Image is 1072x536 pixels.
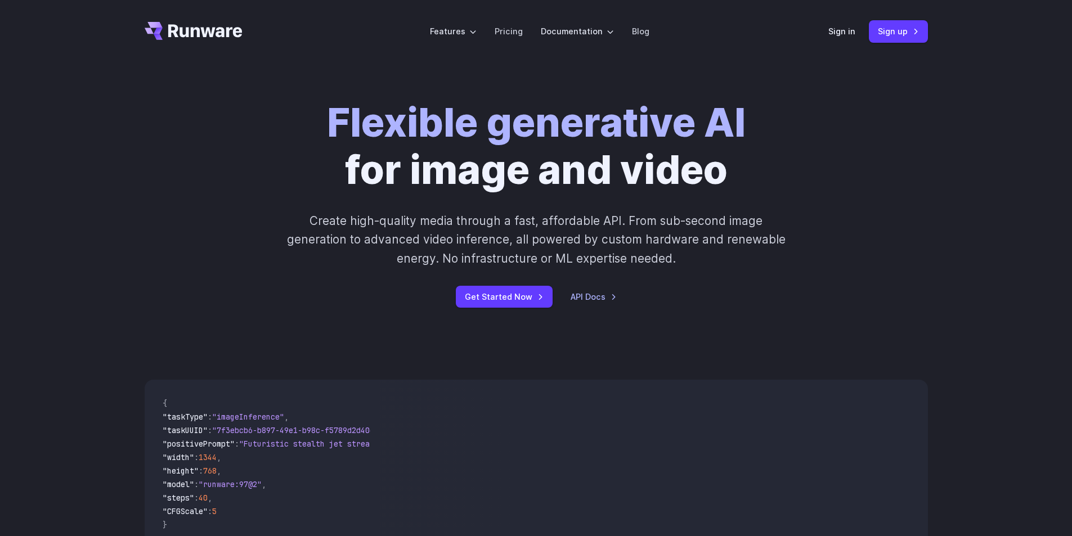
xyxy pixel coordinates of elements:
[632,25,649,38] a: Blog
[869,20,928,42] a: Sign up
[212,412,284,422] span: "imageInference"
[217,452,221,462] span: ,
[208,493,212,503] span: ,
[208,412,212,422] span: :
[163,452,194,462] span: "width"
[163,506,208,516] span: "CFGScale"
[327,98,746,146] strong: Flexible generative AI
[327,99,746,193] h1: for image and video
[541,25,614,38] label: Documentation
[163,520,167,530] span: }
[239,439,649,449] span: "Futuristic stealth jet streaking through a neon-lit cityscape with glowing purple exhaust"
[199,452,217,462] span: 1344
[163,439,235,449] span: "positivePrompt"
[163,398,167,408] span: {
[199,466,203,476] span: :
[828,25,855,38] a: Sign in
[194,479,199,489] span: :
[456,286,553,308] a: Get Started Now
[194,493,199,503] span: :
[208,506,212,516] span: :
[212,425,383,435] span: "7f3ebcb6-b897-49e1-b98c-f5789d2d40d7"
[163,412,208,422] span: "taskType"
[262,479,266,489] span: ,
[495,25,523,38] a: Pricing
[235,439,239,449] span: :
[212,506,217,516] span: 5
[163,425,208,435] span: "taskUUID"
[163,493,194,503] span: "steps"
[285,211,787,268] p: Create high-quality media through a fast, affordable API. From sub-second image generation to adv...
[571,290,617,303] a: API Docs
[194,452,199,462] span: :
[284,412,289,422] span: ,
[199,479,262,489] span: "runware:97@2"
[217,466,221,476] span: ,
[430,25,477,38] label: Features
[163,466,199,476] span: "height"
[145,22,243,40] a: Go to /
[208,425,212,435] span: :
[163,479,194,489] span: "model"
[203,466,217,476] span: 768
[199,493,208,503] span: 40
